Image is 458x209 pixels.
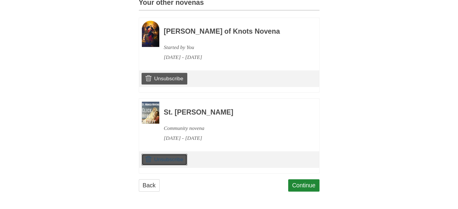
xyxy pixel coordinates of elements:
img: Novena image [142,102,159,124]
h3: [PERSON_NAME] of Knots Novena [164,28,303,35]
div: Community novena [164,123,303,133]
a: Unsubscribe [142,73,187,84]
h3: St. [PERSON_NAME] [164,109,303,116]
img: Novena image [142,21,159,47]
a: Unsubscribe [142,154,187,165]
div: [DATE] - [DATE] [164,52,303,62]
a: Continue [288,179,319,192]
a: Back [139,179,160,192]
div: [DATE] - [DATE] [164,133,303,143]
div: Started by You [164,42,303,52]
